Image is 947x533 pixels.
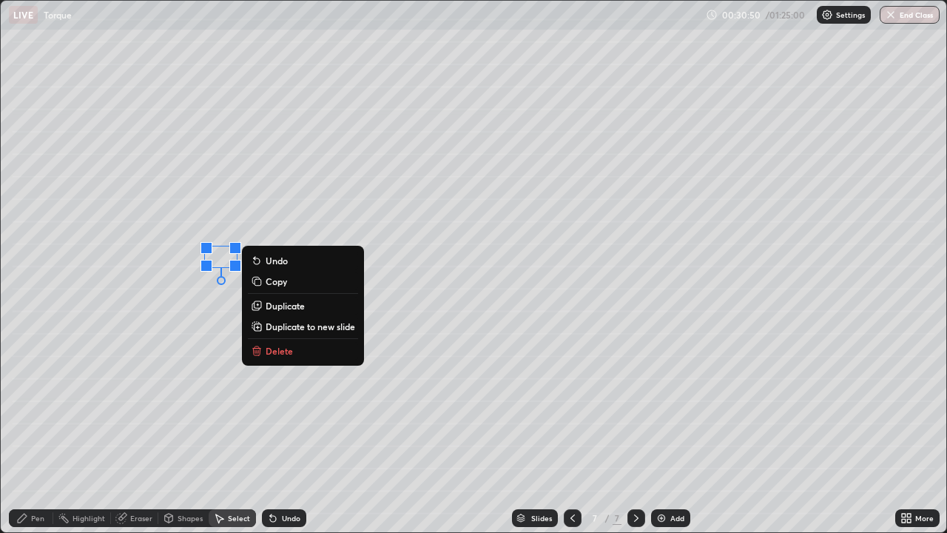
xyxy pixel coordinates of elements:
div: / [605,514,610,523]
p: Duplicate to new slide [266,321,355,332]
p: Delete [266,345,293,357]
button: End Class [880,6,940,24]
button: Delete [248,342,358,360]
p: Settings [836,11,865,19]
p: LIVE [13,9,33,21]
div: Eraser [130,514,152,522]
div: Shapes [178,514,203,522]
button: Copy [248,272,358,290]
button: Duplicate [248,297,358,315]
button: Duplicate to new slide [248,318,358,335]
p: Duplicate [266,300,305,312]
div: 7 [587,514,602,523]
img: add-slide-button [656,512,667,524]
div: More [915,514,934,522]
p: Undo [266,255,288,266]
div: Pen [31,514,44,522]
p: Torque [44,9,72,21]
img: class-settings-icons [821,9,833,21]
div: Slides [531,514,552,522]
p: Copy [266,275,287,287]
div: Highlight [73,514,105,522]
button: Undo [248,252,358,269]
div: Add [670,514,684,522]
div: Undo [282,514,300,522]
div: Select [228,514,250,522]
img: end-class-cross [885,9,897,21]
div: 7 [613,512,621,525]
